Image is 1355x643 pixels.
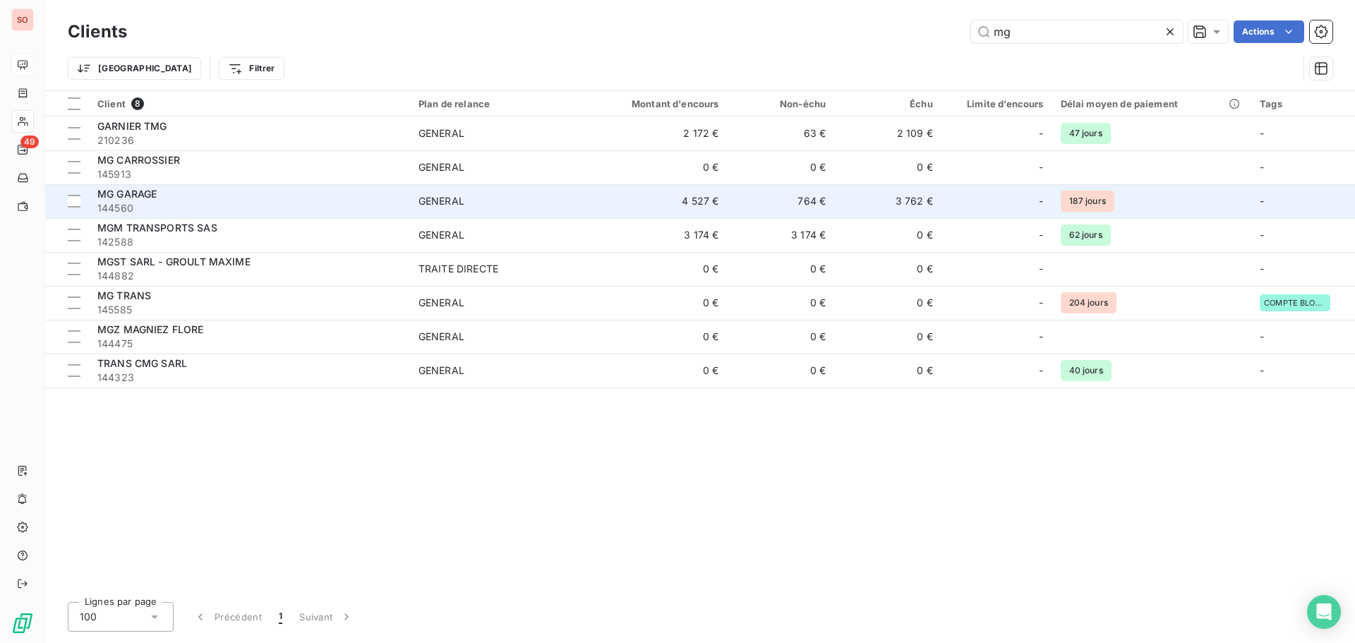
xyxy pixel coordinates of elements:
span: - [1039,160,1043,174]
button: 1 [270,602,291,632]
button: Actions [1234,20,1304,43]
span: MG TRANS [97,289,151,301]
button: Suivant [291,602,362,632]
span: 142588 [97,235,402,249]
td: 0 € [834,320,941,354]
span: MG CARROSSIER [97,154,180,166]
td: 0 € [728,354,835,387]
div: Non-échu [736,98,826,109]
span: 144475 [97,337,402,351]
td: 2 109 € [834,116,941,150]
span: - [1260,161,1264,173]
button: [GEOGRAPHIC_DATA] [68,57,201,80]
h3: Clients [68,19,127,44]
span: 145585 [97,303,402,317]
button: Filtrer [219,57,284,80]
div: Délai moyen de paiement [1061,98,1243,109]
div: GENERAL [418,160,464,174]
span: - [1039,228,1043,242]
td: 764 € [728,184,835,218]
span: - [1039,363,1043,378]
span: 187 jours [1061,191,1114,212]
span: 144560 [97,201,402,215]
td: 4 527 € [584,184,727,218]
span: 100 [80,610,97,624]
div: Montant d'encours [592,98,718,109]
div: GENERAL [418,194,464,208]
td: 63 € [728,116,835,150]
td: 3 174 € [584,218,727,252]
span: 8 [131,97,144,110]
span: - [1260,195,1264,207]
span: - [1260,364,1264,376]
td: 0 € [728,252,835,286]
div: Open Intercom Messenger [1307,595,1341,629]
span: - [1039,262,1043,276]
td: 0 € [584,354,727,387]
td: 0 € [584,286,727,320]
div: GENERAL [418,296,464,310]
div: Plan de relance [418,98,575,109]
span: 62 jours [1061,224,1111,246]
span: COMPTE BLOQUE [1264,299,1326,307]
td: 3 762 € [834,184,941,218]
span: - [1039,126,1043,140]
div: GENERAL [418,126,464,140]
span: - [1039,194,1043,208]
span: 144882 [97,269,402,283]
span: MGZ MAGNIEZ FLORE [97,323,204,335]
span: 1 [279,610,282,624]
div: GENERAL [418,228,464,242]
span: 204 jours [1061,292,1116,313]
td: 0 € [728,320,835,354]
span: 49 [20,136,39,148]
span: - [1260,229,1264,241]
span: MGM TRANSPORTS SAS [97,222,217,234]
img: Logo LeanPay [11,612,34,635]
span: Client [97,98,126,109]
span: 40 jours [1061,360,1112,381]
span: GARNIER TMG [97,120,167,132]
div: Limite d’encours [950,98,1044,109]
td: 0 € [834,286,941,320]
span: MG GARAGE [97,188,157,200]
button: Précédent [185,602,270,632]
span: MGST SARL - GROULT MAXIME [97,256,251,268]
td: 0 € [584,252,727,286]
td: 2 172 € [584,116,727,150]
td: 0 € [834,218,941,252]
td: 0 € [584,320,727,354]
span: 144323 [97,371,402,385]
td: 0 € [584,150,727,184]
td: 0 € [834,354,941,387]
td: 0 € [728,286,835,320]
span: TRANS CMG SARL [97,357,187,369]
div: TRAITE DIRECTE [418,262,498,276]
td: 0 € [834,252,941,286]
div: Échu [843,98,933,109]
div: GENERAL [418,363,464,378]
span: 145913 [97,167,402,181]
span: - [1039,296,1043,310]
div: GENERAL [418,330,464,344]
span: - [1260,127,1264,139]
td: 3 174 € [728,218,835,252]
td: 0 € [834,150,941,184]
span: - [1039,330,1043,344]
span: 47 jours [1061,123,1111,144]
div: SO [11,8,34,31]
span: 210236 [97,133,402,148]
div: Tags [1260,98,1347,109]
span: - [1260,263,1264,275]
td: 0 € [728,150,835,184]
span: - [1260,330,1264,342]
input: Rechercher [971,20,1183,43]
